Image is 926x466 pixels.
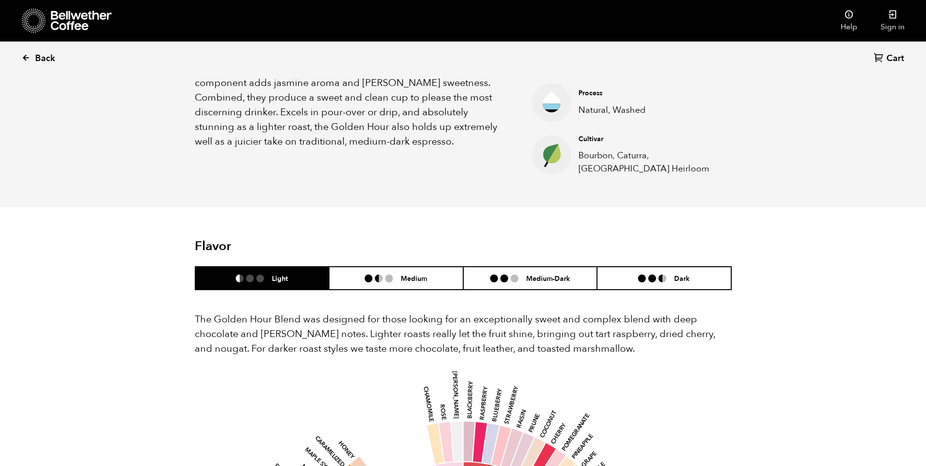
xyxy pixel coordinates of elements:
[195,239,374,254] h2: Flavor
[35,53,55,64] span: Back
[886,53,904,64] span: Cart
[578,88,716,98] h4: Process
[674,274,690,282] h6: Dark
[526,274,570,282] h6: Medium-Dark
[578,104,716,117] p: Natural, Washed
[272,274,288,282] h6: Light
[578,134,716,144] h4: Cultivar
[578,149,716,175] p: Bourbon, Caturra, [GEOGRAPHIC_DATA] Heirloom
[401,274,427,282] h6: Medium
[874,52,906,65] a: Cart
[195,32,508,149] p: A distinctive, rotating blend of our nicest coffees, the Golden Hour is an absolute sweetheart bl...
[195,312,732,356] p: The Golden Hour Blend was designed for those looking for an exceptionally sweet and complex blend...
